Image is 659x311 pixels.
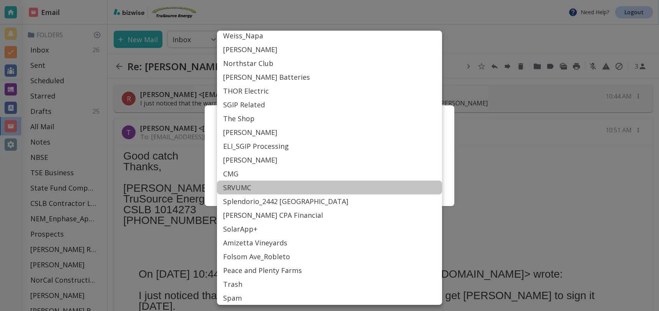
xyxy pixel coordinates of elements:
[217,194,442,208] li: Splendorio_2442 [GEOGRAPHIC_DATA]
[217,181,442,194] li: SRVUMC
[217,263,442,277] li: Peace and Plenty Farms
[217,139,442,153] li: ELI_SGIP Processing
[217,70,442,84] li: [PERSON_NAME] Batteries
[217,167,442,181] li: CMG
[217,56,442,70] li: Northstar Club
[217,208,442,222] li: [PERSON_NAME] CPA Financial
[217,277,442,291] li: Trash
[217,29,442,43] li: Weiss_Napa
[217,236,442,250] li: Amizetta Vineyards
[217,222,442,236] li: SolarApp+
[217,250,442,263] li: Folsom Ave_Robleto
[217,291,442,305] li: Spam
[217,84,442,98] li: THOR Electric
[217,125,442,139] li: [PERSON_NAME]
[217,153,442,167] li: [PERSON_NAME]
[217,43,442,56] li: [PERSON_NAME]
[217,98,442,112] li: SGIP Related
[217,112,442,125] li: The Shop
